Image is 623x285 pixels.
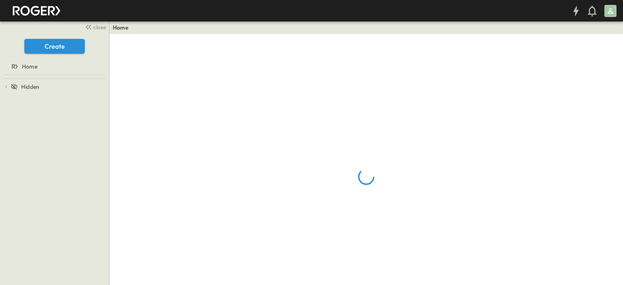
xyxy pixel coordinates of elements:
span: Home [22,62,37,71]
nav: breadcrumbs [113,24,133,32]
a: Home [113,24,129,32]
span: close [93,23,106,31]
a: Home [2,61,106,72]
button: close [82,21,107,32]
span: Hidden [21,83,39,91]
button: Create [24,39,85,54]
